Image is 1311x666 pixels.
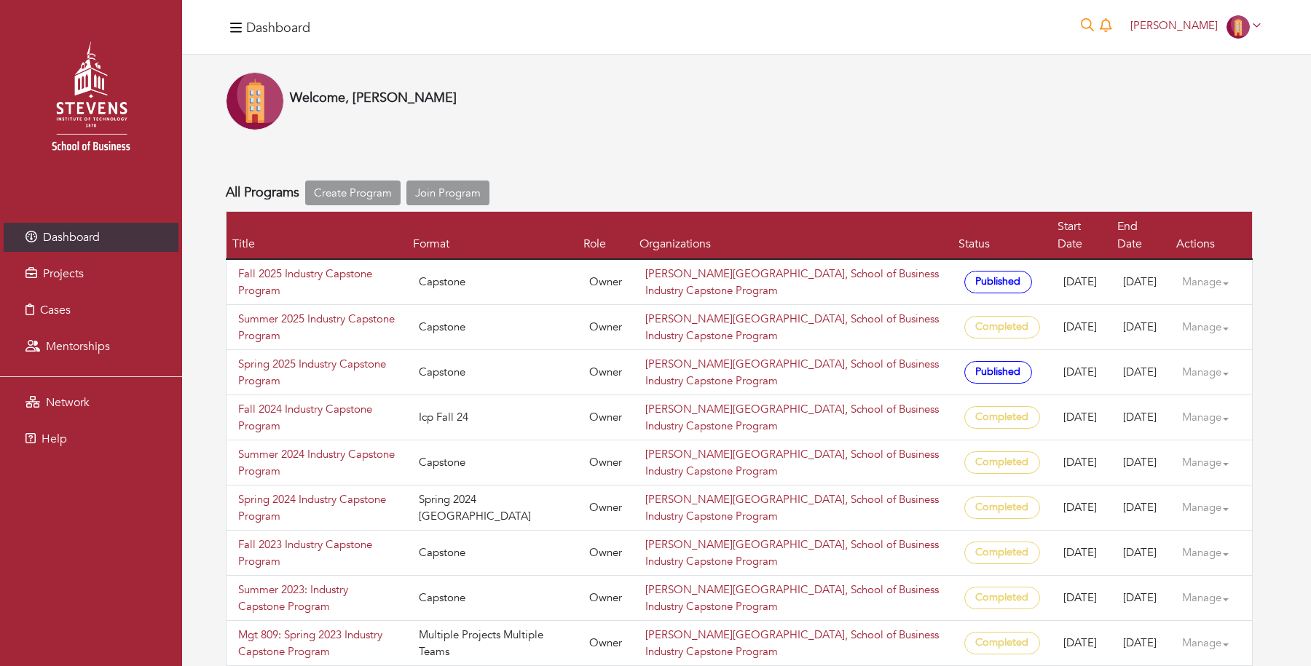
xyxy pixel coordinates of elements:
[227,212,408,260] th: Title
[578,621,634,666] td: Owner
[964,496,1040,519] span: Completed
[964,587,1040,609] span: Completed
[407,531,578,576] td: Capstone
[578,212,634,260] th: Role
[4,296,178,325] a: Cases
[238,446,395,479] a: Summer 2024 Industry Capstone Program
[578,259,634,305] td: Owner
[43,229,100,245] span: Dashboard
[40,302,71,318] span: Cases
[578,305,634,350] td: Owner
[1052,259,1112,305] td: [DATE]
[1111,395,1170,440] td: [DATE]
[1182,629,1240,657] a: Manage
[4,332,178,361] a: Mentorships
[578,440,634,485] td: Owner
[46,338,110,354] span: Mentorships
[238,356,395,389] a: Spring 2025 Industry Capstone Program
[407,485,578,531] td: Spring 2024 [GEOGRAPHIC_DATA]
[246,20,310,36] h4: Dashboard
[1111,621,1170,666] td: [DATE]
[578,395,634,440] td: Owner
[1182,493,1240,522] a: Manage
[46,395,90,411] span: Network
[964,271,1032,293] span: Published
[1111,440,1170,485] td: [DATE]
[1052,485,1112,531] td: [DATE]
[226,72,284,130] img: Company-Icon-7f8a26afd1715722aa5ae9dc11300c11ceeb4d32eda0db0d61c21d11b95ecac6.png
[1052,621,1112,666] td: [DATE]
[1052,531,1112,576] td: [DATE]
[407,350,578,395] td: Capstone
[4,424,178,453] a: Help
[1111,531,1170,576] td: [DATE]
[634,212,953,260] th: Organizations
[1052,350,1112,395] td: [DATE]
[964,632,1040,654] span: Completed
[407,212,578,260] th: Format
[407,305,578,350] td: Capstone
[1182,403,1240,432] a: Manage
[226,185,299,201] h4: All Programs
[238,311,395,344] a: Summer 2025 Industry Capstone Program
[1182,313,1240,341] a: Manage
[407,259,578,305] td: Capstone
[407,576,578,621] td: Capstone
[578,350,634,395] td: Owner
[1052,305,1112,350] td: [DATE]
[43,266,84,282] span: Projects
[645,402,939,433] a: [PERSON_NAME][GEOGRAPHIC_DATA], School of Business Industry Capstone Program
[407,621,578,666] td: Multiple Projects Multiple Teams
[238,582,395,614] a: Summer 2023: Industry Capstone Program
[407,395,578,440] td: Icp Fall 24
[4,388,178,417] a: Network
[1124,18,1267,33] a: [PERSON_NAME]
[578,485,634,531] td: Owner
[1052,440,1112,485] td: [DATE]
[953,212,1052,260] th: Status
[1182,268,1240,296] a: Manage
[1111,212,1170,260] th: End Date
[407,440,578,485] td: Capstone
[1111,485,1170,531] td: [DATE]
[964,406,1040,429] span: Completed
[964,451,1040,474] span: Completed
[42,431,67,447] span: Help
[1130,18,1218,33] span: [PERSON_NAME]
[645,492,939,523] a: [PERSON_NAME][GEOGRAPHIC_DATA], School of Business Industry Capstone Program
[578,576,634,621] td: Owner
[4,259,178,288] a: Projects
[964,361,1032,384] span: Published
[645,627,939,659] a: [PERSON_NAME][GEOGRAPHIC_DATA], School of Business Industry Capstone Program
[406,181,489,206] a: Join Program
[4,223,178,252] a: Dashboard
[1111,576,1170,621] td: [DATE]
[964,316,1040,338] span: Completed
[645,357,939,388] a: [PERSON_NAME][GEOGRAPHIC_DATA], School of Business Industry Capstone Program
[645,582,939,614] a: [PERSON_NAME][GEOGRAPHIC_DATA], School of Business Industry Capstone Program
[1052,212,1112,260] th: Start Date
[1227,15,1250,39] img: Company-Icon-7f8a26afd1715722aa5ae9dc11300c11ceeb4d32eda0db0d61c21d11b95ecac6.png
[964,542,1040,564] span: Completed
[1182,448,1240,477] a: Manage
[1052,395,1112,440] td: [DATE]
[645,266,939,298] a: [PERSON_NAME][GEOGRAPHIC_DATA], School of Business Industry Capstone Program
[1111,305,1170,350] td: [DATE]
[290,90,457,106] h4: Welcome, [PERSON_NAME]
[238,491,395,524] a: Spring 2024 Industry Capstone Program
[1182,584,1240,612] a: Manage
[645,312,939,343] a: [PERSON_NAME][GEOGRAPHIC_DATA], School of Business Industry Capstone Program
[305,181,401,206] a: Create Program
[1182,539,1240,567] a: Manage
[1170,212,1253,260] th: Actions
[238,266,395,298] a: Fall 2025 Industry Capstone Program
[1111,259,1170,305] td: [DATE]
[1111,350,1170,395] td: [DATE]
[1052,576,1112,621] td: [DATE]
[578,531,634,576] td: Owner
[1182,358,1240,386] a: Manage
[645,537,939,568] a: [PERSON_NAME][GEOGRAPHIC_DATA], School of Business Industry Capstone Program
[645,447,939,478] a: [PERSON_NAME][GEOGRAPHIC_DATA], School of Business Industry Capstone Program
[238,401,395,434] a: Fall 2024 Industry Capstone Program
[238,536,395,569] a: Fall 2023 Industry Capstone Program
